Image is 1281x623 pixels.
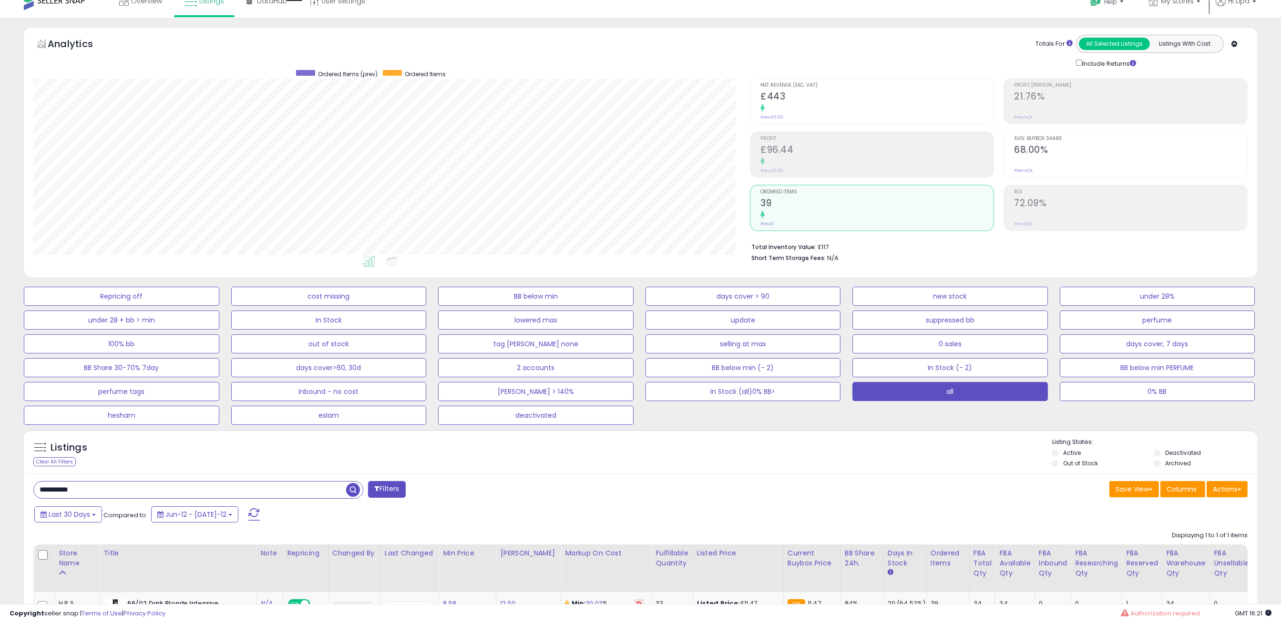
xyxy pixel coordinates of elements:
[1060,358,1255,377] button: BB below min PERFUME
[48,37,112,53] h5: Analytics
[151,506,238,523] button: Jun-12 - [DATE]-12
[1060,382,1255,401] button: 0% BB
[931,548,965,568] div: Ordered Items
[1063,449,1081,457] label: Active
[231,311,427,330] button: In Stock
[646,358,841,377] button: BB below min (- 2)
[1014,114,1033,120] small: Prev: N/A
[231,406,427,425] button: eslam
[565,548,647,558] div: Markup on Cost
[1060,311,1255,330] button: perfume
[123,609,165,618] a: Privacy Policy
[1069,58,1148,69] div: Include Returns
[405,70,446,78] span: Ordered Items
[751,254,826,262] b: Short Term Storage Fees:
[34,506,102,523] button: Last 30 Days
[751,243,816,251] b: Total Inventory Value:
[24,287,219,306] button: Repricing off
[1014,221,1033,227] small: Prev: N/A
[974,548,992,578] div: FBA Total Qty
[1060,334,1255,353] button: days cover, 7 days
[1126,548,1158,578] div: FBA Reserved Qty
[165,510,226,519] span: Jun-12 - [DATE]-12
[1165,459,1191,467] label: Archived
[852,334,1048,353] button: 0 sales
[24,358,219,377] button: BB Share 30-70% 7day
[1014,136,1247,141] span: Avg. Buybox Share
[438,382,634,401] button: [PERSON_NAME] > 140%
[231,358,427,377] button: days cover>60, 30d
[231,287,427,306] button: cost missing
[760,144,994,157] h2: £96.44
[380,544,439,592] th: CSV column name: cust_attr_1_Last Changed
[760,136,994,141] span: Profit
[1166,548,1206,578] div: FBA Warehouse Qty
[760,91,994,104] h2: £443
[1014,91,1247,104] h2: 21.76%
[646,334,841,353] button: selling at max
[332,548,377,558] div: Changed by
[1063,459,1098,467] label: Out of Stock
[760,114,783,120] small: Prev: £0.00
[1172,531,1248,540] div: Displaying 1 to 1 of 1 items
[1035,40,1073,49] div: Totals For
[888,568,893,577] small: Days In Stock.
[10,609,165,618] div: seller snap | |
[231,382,427,401] button: inbound - no cost
[438,406,634,425] button: deactivated
[1235,609,1271,618] span: 2025-08-12 16:21 GMT
[438,334,634,353] button: tag [PERSON_NAME] none
[24,406,219,425] button: hesham
[845,548,880,568] div: BB Share 24h.
[697,548,779,558] div: Listed Price
[1052,438,1257,447] p: Listing States:
[1014,190,1247,195] span: ROI
[49,510,90,519] span: Last 30 Days
[1160,481,1205,497] button: Columns
[751,241,1240,252] li: £117
[1014,168,1033,173] small: Prev: N/A
[438,358,634,377] button: 2 accounts
[443,548,492,558] div: Min Price
[24,334,219,353] button: 100% bb
[82,609,122,618] a: Terms of Use
[10,609,44,618] strong: Copyright
[500,548,557,558] div: [PERSON_NAME]
[852,311,1048,330] button: suppressed bb
[318,70,378,78] span: Ordered Items (prev)
[852,287,1048,306] button: new stock
[51,441,87,454] h5: Listings
[999,548,1030,578] div: FBA Available Qty
[760,198,994,211] h2: 39
[852,382,1048,401] button: all
[1109,481,1159,497] button: Save View
[1075,548,1118,578] div: FBA Researching Qty
[103,548,252,558] div: Title
[1149,38,1220,50] button: Listings With Cost
[1014,198,1247,211] h2: 72.09%
[888,548,922,568] div: Days In Stock
[646,311,841,330] button: update
[368,481,405,498] button: Filters
[656,548,688,568] div: Fulfillable Quantity
[1165,449,1201,457] label: Deactivated
[33,457,76,466] div: Clear All Filters
[24,382,219,401] button: perfume tags
[287,548,324,558] div: Repricing
[328,544,380,592] th: CSV column name: cust_attr_2_Changed by
[827,253,839,262] span: N/A
[1207,481,1248,497] button: Actions
[438,311,634,330] button: lowered max
[260,548,279,558] div: Note
[231,334,427,353] button: out of stock
[24,311,219,330] button: under 28 + bb > min
[852,358,1048,377] button: In Stock (- 2)
[788,548,837,568] div: Current Buybox Price
[760,190,994,195] span: Ordered Items
[59,548,95,568] div: Store Name
[1214,548,1249,578] div: FBA Unsellable Qty
[1039,548,1067,578] div: FBA inbound Qty
[385,548,435,558] div: Last Changed
[760,168,783,173] small: Prev: £0.00
[1014,83,1247,88] span: Profit [PERSON_NAME]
